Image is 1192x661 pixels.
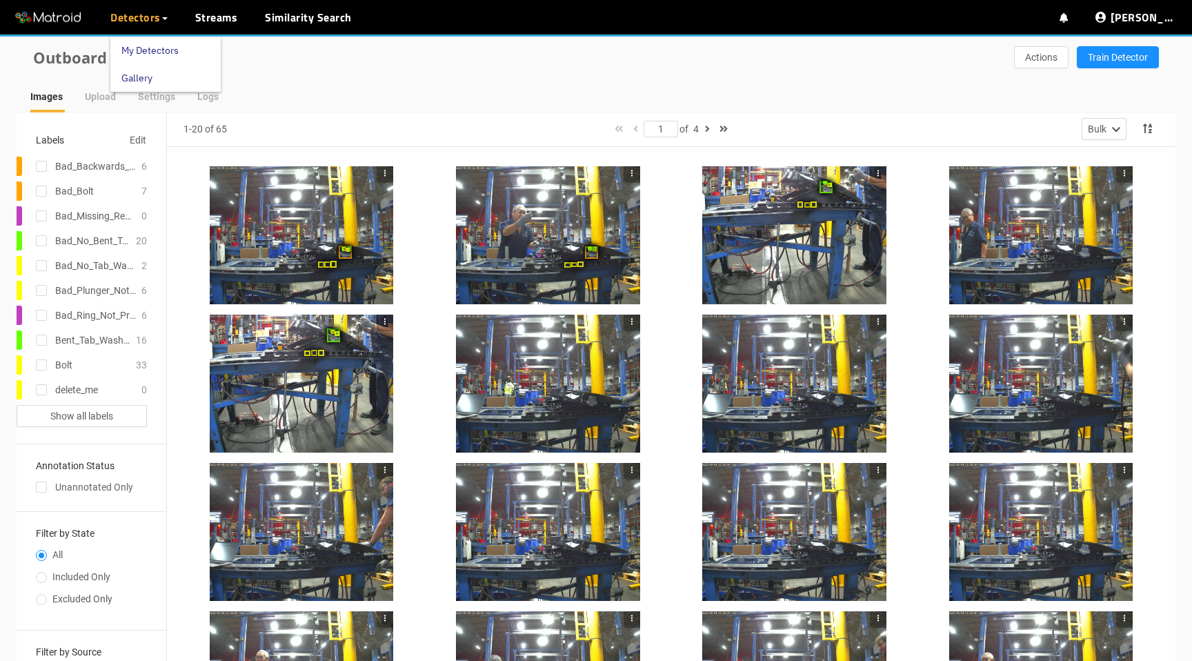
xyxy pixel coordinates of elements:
span: Train Detector [1088,50,1148,65]
a: My Detectors [121,37,179,64]
div: 33 [136,357,147,373]
div: Upload [85,89,116,104]
div: 1-20 of 65 [183,121,227,137]
a: Gallery [121,64,152,92]
span: Actions [1025,50,1057,65]
div: delete_me [55,382,98,397]
span: Edit [130,132,146,148]
a: Streams [195,9,238,26]
button: Train Detector [1077,46,1159,68]
div: 2 [141,258,147,273]
div: 6 [141,159,147,174]
div: Bolt [55,357,72,373]
a: Similarity Search [265,9,352,26]
div: 20 [136,233,147,248]
div: Bad_No_Tab_Washer_Present [55,258,136,273]
div: Settings [138,89,175,104]
button: Show all labels [17,405,147,427]
div: Bad_Missing_Rearstop_Bolt [55,208,136,224]
div: 6 [141,308,147,323]
div: 16 [136,333,147,348]
h3: Filter by State [36,529,147,539]
span: All [47,549,68,560]
div: 0 [141,208,147,224]
div: Bad_Ring_Not_Present [55,308,136,323]
button: Bulk [1082,118,1126,140]
span: Excluded Only [47,593,118,604]
div: Bad_Bolt [55,184,94,199]
div: Bent_Tab_Washer [55,333,130,348]
div: Bad_Backwards_Tab_Washer [55,159,136,174]
span: Included Only [47,571,116,582]
span: Detectors [110,9,161,26]
div: 6 [141,283,147,298]
div: 7 [141,184,147,199]
img: Matroid logo [14,8,83,28]
div: Images [30,89,63,104]
div: Logs [197,89,219,104]
span: Show all labels [50,408,113,424]
div: Outboard [33,46,596,70]
div: Bad_Plunger_Not_Engaged [55,283,136,298]
h3: Filter by Source [36,647,147,658]
div: Unannotated Only [36,480,147,495]
span: of 4 [679,124,699,135]
h3: Annotation Status [36,461,147,471]
div: Bulk [1088,121,1106,137]
button: Edit [129,129,147,151]
div: Bad_No_Bent_Tab_Washer [55,233,130,248]
div: Labels [36,132,64,148]
div: 0 [141,382,147,397]
button: Actions [1014,46,1069,68]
